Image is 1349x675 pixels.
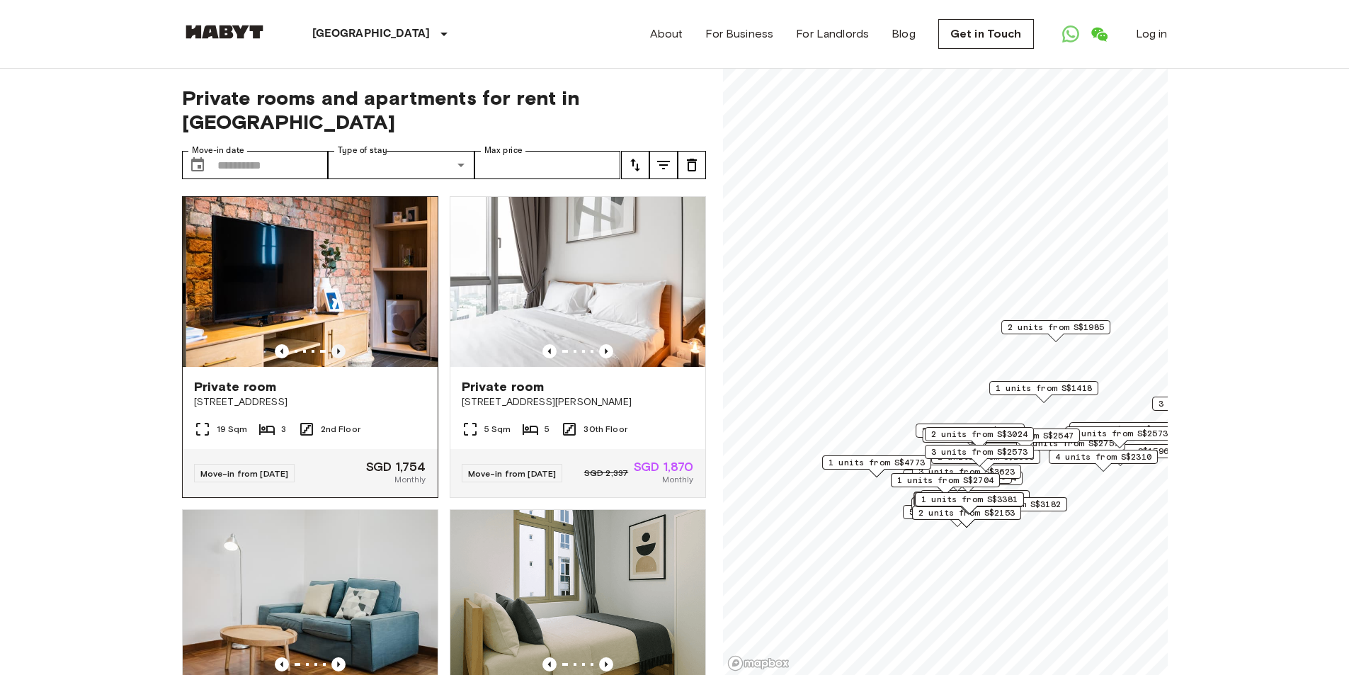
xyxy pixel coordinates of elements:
button: Previous image [331,344,346,358]
button: tune [678,151,706,179]
span: 4 units from S$2310 [1055,450,1151,463]
a: Open WhatsApp [1057,20,1085,48]
label: Type of stay [338,144,387,157]
span: 3 units from S$1985 [922,424,1018,437]
span: 2nd Floor [321,423,360,436]
span: Move-in from [DATE] [200,468,289,479]
div: Map marker [1065,426,1174,448]
a: For Business [705,25,773,42]
div: Map marker [911,497,1020,519]
div: Map marker [913,471,1023,493]
span: 1 units from S$2547 [977,429,1074,442]
button: Choose date [183,151,212,179]
span: [STREET_ADDRESS] [194,395,426,409]
div: Map marker [903,505,1012,527]
button: Previous image [542,657,557,671]
div: Map marker [925,445,1034,467]
div: Map marker [912,506,1021,528]
span: 2 units from S$3024 [931,428,1028,441]
span: 30th Floor [584,423,627,436]
span: 1 units from S$3182 [964,498,1061,511]
span: Move-in from [DATE] [468,468,557,479]
span: 3 units from S$1644 [1076,423,1172,436]
span: 5 Sqm [484,423,511,436]
div: Map marker [971,429,1080,450]
div: Map marker [1001,320,1110,342]
button: Previous image [542,344,557,358]
span: Private rooms and apartments for rent in [GEOGRAPHIC_DATA] [182,86,706,134]
button: Previous image [331,657,346,671]
div: Map marker [913,492,1023,514]
span: Private room [194,378,277,395]
div: Map marker [1049,450,1158,472]
span: 2 units from S$1985 [1008,321,1104,334]
span: SGD 2,337 [584,467,628,480]
a: Marketing picture of unit SG-01-113-001-05Previous imagePrevious imagePrivate room[STREET_ADDRESS... [450,196,706,498]
div: Map marker [931,450,1040,472]
div: Map marker [915,492,1024,514]
label: Move-in date [192,144,244,157]
span: [STREET_ADDRESS][PERSON_NAME] [462,395,694,409]
span: Monthly [394,473,426,486]
a: Previous imagePrevious imagePrivate room[STREET_ADDRESS]19 Sqm32nd FloorMove-in from [DATE]SGD 1,... [182,196,438,498]
button: tune [649,151,678,179]
button: Previous image [275,344,289,358]
span: 5 [545,423,550,436]
span: Monthly [662,473,693,486]
span: 1 units from S$4773 [829,456,925,469]
div: Map marker [1069,422,1178,444]
button: Previous image [599,657,613,671]
span: 5 units from S$1680 [909,506,1006,518]
span: 1 units from S$2573 [1071,427,1168,440]
span: Private room [462,378,545,395]
img: Marketing picture of unit SG-01-027-006-02 [186,197,440,367]
span: 1 units from S$3381 [921,493,1018,506]
p: [GEOGRAPHIC_DATA] [312,25,431,42]
img: Habyt [182,25,267,39]
label: Max price [484,144,523,157]
div: Map marker [1152,397,1261,419]
div: Map marker [912,465,1021,487]
button: Previous image [599,344,613,358]
a: About [650,25,683,42]
div: Map marker [922,429,1036,450]
a: Log in [1136,25,1168,42]
div: Map marker [891,473,1000,495]
a: Get in Touch [938,19,1034,49]
span: 3 units from S$3623 [918,465,1015,478]
span: SGD 1,870 [634,460,693,473]
div: Map marker [925,427,1034,449]
a: Mapbox logo [727,655,790,671]
a: For Landlords [796,25,869,42]
div: Map marker [958,497,1067,519]
div: Map marker [822,455,931,477]
div: Map marker [916,424,1025,446]
div: Map marker [989,381,1098,403]
button: Previous image [275,657,289,671]
span: 3 [281,423,286,436]
a: Blog [892,25,916,42]
span: 1 units from S$2704 [897,474,994,487]
span: 3 units from S$2573 [931,446,1028,458]
span: 19 Sqm [217,423,248,436]
span: 5 units from S$1838 [927,491,1023,504]
div: Map marker [921,490,1030,512]
div: Map marker [914,493,1023,515]
button: tune [621,151,649,179]
span: 3 units from S$2673 [1159,397,1255,410]
img: Marketing picture of unit SG-01-113-001-05 [450,197,705,367]
span: SGD 1,754 [366,460,426,473]
span: 1 units from S$1418 [996,382,1092,395]
a: Open WeChat [1085,20,1113,48]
